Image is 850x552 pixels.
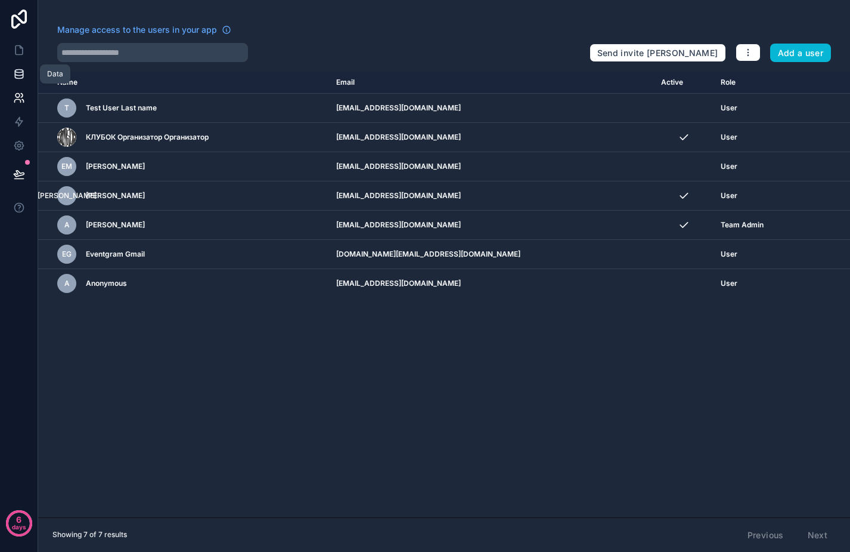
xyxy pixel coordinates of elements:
[329,181,654,211] td: [EMAIL_ADDRESS][DOMAIN_NAME]
[64,103,69,113] span: T
[721,279,737,288] span: User
[12,519,26,535] p: days
[721,191,737,201] span: User
[86,132,209,142] span: КЛУБОК Организатор Организатор
[52,530,127,539] span: Showing 7 of 7 results
[590,44,726,63] button: Send invite [PERSON_NAME]
[654,72,713,94] th: Active
[64,279,70,288] span: A
[721,249,737,259] span: User
[721,162,737,171] span: User
[86,162,145,171] span: [PERSON_NAME]
[86,103,157,113] span: Test User Last name
[57,24,231,36] a: Manage access to the users in your app
[38,72,850,517] div: scrollable content
[86,279,127,288] span: Anonymous
[16,514,21,526] p: 6
[329,152,654,181] td: [EMAIL_ADDRESS][DOMAIN_NAME]
[770,44,832,63] button: Add a user
[721,132,737,142] span: User
[38,72,329,94] th: Name
[86,220,145,230] span: [PERSON_NAME]
[329,123,654,152] td: [EMAIL_ADDRESS][DOMAIN_NAME]
[329,72,654,94] th: Email
[57,24,217,36] span: Manage access to the users in your app
[329,269,654,298] td: [EMAIL_ADDRESS][DOMAIN_NAME]
[721,103,737,113] span: User
[721,220,764,230] span: Team Admin
[86,249,145,259] span: Eventgram Gmail
[713,72,807,94] th: Role
[62,249,72,259] span: EG
[38,191,97,201] span: [PERSON_NAME]
[64,220,70,230] span: A
[86,191,145,201] span: [PERSON_NAME]
[329,240,654,269] td: [DOMAIN_NAME][EMAIL_ADDRESS][DOMAIN_NAME]
[329,94,654,123] td: [EMAIL_ADDRESS][DOMAIN_NAME]
[47,69,63,79] div: Data
[61,162,72,171] span: ЕМ
[329,211,654,240] td: [EMAIL_ADDRESS][DOMAIN_NAME]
